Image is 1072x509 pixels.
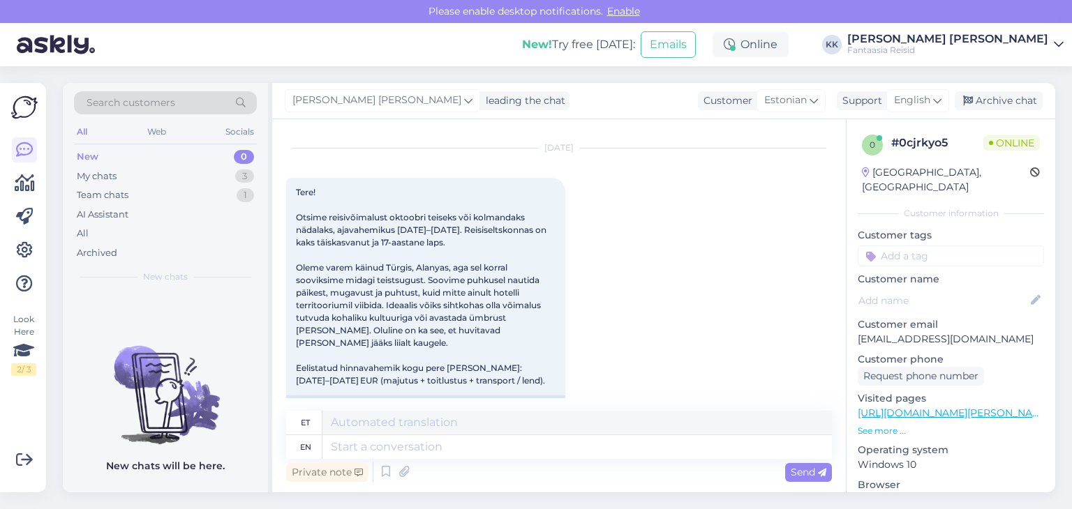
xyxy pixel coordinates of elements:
[87,96,175,110] span: Search customers
[223,123,257,141] div: Socials
[858,332,1044,347] p: [EMAIL_ADDRESS][DOMAIN_NAME]
[63,321,268,446] img: No chats
[77,169,117,183] div: My chats
[143,271,188,283] span: New chats
[286,463,368,482] div: Private note
[858,478,1044,492] p: Browser
[891,135,983,151] div: # 0cjrkyo5
[698,93,752,108] div: Customer
[870,139,875,150] span: 0
[77,227,89,241] div: All
[77,208,128,222] div: AI Assistant
[641,31,696,58] button: Emails
[858,293,1028,308] input: Add name
[74,123,90,141] div: All
[292,93,461,108] span: [PERSON_NAME] [PERSON_NAME]
[858,228,1044,243] p: Customer tags
[300,435,311,459] div: en
[858,245,1044,266] input: Add a tag
[847,45,1048,56] div: Fantaasia Reisid
[713,32,789,57] div: Online
[522,38,552,51] b: New!
[77,188,128,202] div: Team chats
[894,93,930,108] span: English
[106,459,225,473] p: New chats will be here.
[480,93,565,108] div: leading the chat
[237,188,254,202] div: 1
[862,165,1030,195] div: [GEOGRAPHIC_DATA], [GEOGRAPHIC_DATA]
[847,33,1048,45] div: [PERSON_NAME] [PERSON_NAME]
[11,313,36,376] div: Look Here
[837,93,882,108] div: Support
[144,123,169,141] div: Web
[858,352,1044,367] p: Customer phone
[955,91,1043,110] div: Archive chat
[983,135,1040,151] span: Online
[858,367,984,386] div: Request phone number
[522,36,635,53] div: Try free [DATE]:
[858,317,1044,332] p: Customer email
[77,150,98,164] div: New
[603,5,644,17] span: Enable
[301,411,310,434] div: et
[858,425,1044,437] p: See more ...
[296,187,549,386] span: Tere! Otsime reisivõimalust oktoobri teiseks või kolmandaks nädalaks, ajavahemikus [DATE]–[DATE]....
[858,443,1044,457] p: Operating system
[286,142,832,154] div: [DATE]
[858,272,1044,287] p: Customer name
[234,150,254,164] div: 0
[847,33,1064,56] a: [PERSON_NAME] [PERSON_NAME]Fantaasia Reisid
[11,94,38,121] img: Askly Logo
[11,363,36,376] div: 2 / 3
[858,207,1044,220] div: Customer information
[235,169,254,183] div: 3
[822,35,842,54] div: KK
[858,407,1050,419] a: [URL][DOMAIN_NAME][PERSON_NAME]
[858,457,1044,472] p: Windows 10
[764,93,807,108] span: Estonian
[77,246,117,260] div: Archived
[858,391,1044,406] p: Visited pages
[791,466,826,478] span: Send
